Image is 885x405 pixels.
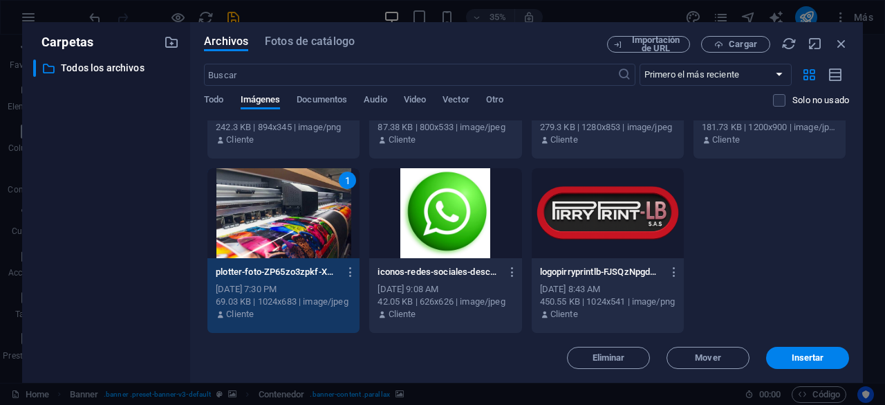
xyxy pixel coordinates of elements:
[834,36,849,51] i: Cerrar
[389,134,416,146] p: Cliente
[404,91,426,111] span: Video
[216,296,351,308] div: 69.03 KB | 1024x683 | image/jpeg
[364,91,386,111] span: Audio
[226,308,254,321] p: Cliente
[766,347,849,369] button: Insertar
[378,296,513,308] div: 42.05 KB | 626x626 | image/jpeg
[265,33,355,50] span: Fotos de catálogo
[339,172,356,189] div: 1
[33,33,93,51] p: Carpetas
[792,94,849,107] p: Solo muestra los archivos que no están usándose en el sitio web. Los archivos añadidos durante es...
[550,134,578,146] p: Cliente
[378,283,513,296] div: [DATE] 9:08 AM
[486,91,503,111] span: Otro
[729,40,757,48] span: Cargar
[33,60,36,77] div: ​
[389,308,416,321] p: Cliente
[550,308,578,321] p: Cliente
[216,121,351,134] div: 242.3 KB | 894x345 | image/png
[540,296,676,308] div: 450.55 KB | 1024x541 | image/png
[204,64,617,86] input: Buscar
[61,60,153,76] p: Todos los archivos
[567,347,650,369] button: Eliminar
[226,134,254,146] p: Cliente
[216,283,351,296] div: [DATE] 7:30 PM
[607,36,690,53] button: Importación de URL
[297,91,347,111] span: Documentos
[628,36,684,53] span: Importación de URL
[781,36,796,51] i: Volver a cargar
[667,347,749,369] button: Mover
[695,354,720,362] span: Mover
[442,91,469,111] span: Vector
[540,121,676,134] div: 279.3 KB | 1280x853 | image/jpeg
[164,35,179,50] i: Crear carpeta
[701,36,770,53] button: Cargar
[808,36,823,51] i: Minimizar
[712,134,740,146] p: Cliente
[216,266,339,278] p: plotter-foto-ZP65zo3zpkf-XPjDC1Whpg.jpg
[593,354,625,362] span: Eliminar
[241,91,281,111] span: Imágenes
[702,121,837,134] div: 181.73 KB | 1200x900 | image/jpeg
[540,283,676,296] div: [DATE] 8:43 AM
[540,266,663,278] p: logopirryprintlb-FJSQzNpgdHcUVNxNx-POGA.png
[378,121,513,134] div: 87.38 KB | 800x533 | image/jpeg
[204,91,223,111] span: Todo
[792,354,824,362] span: Insertar
[378,266,501,278] p: iconos-redes-sociales-descarga-gratuita_1043920-192-MIqWONLyqLnBdLYiQjubAQ.jpg
[204,33,248,50] span: Archivos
